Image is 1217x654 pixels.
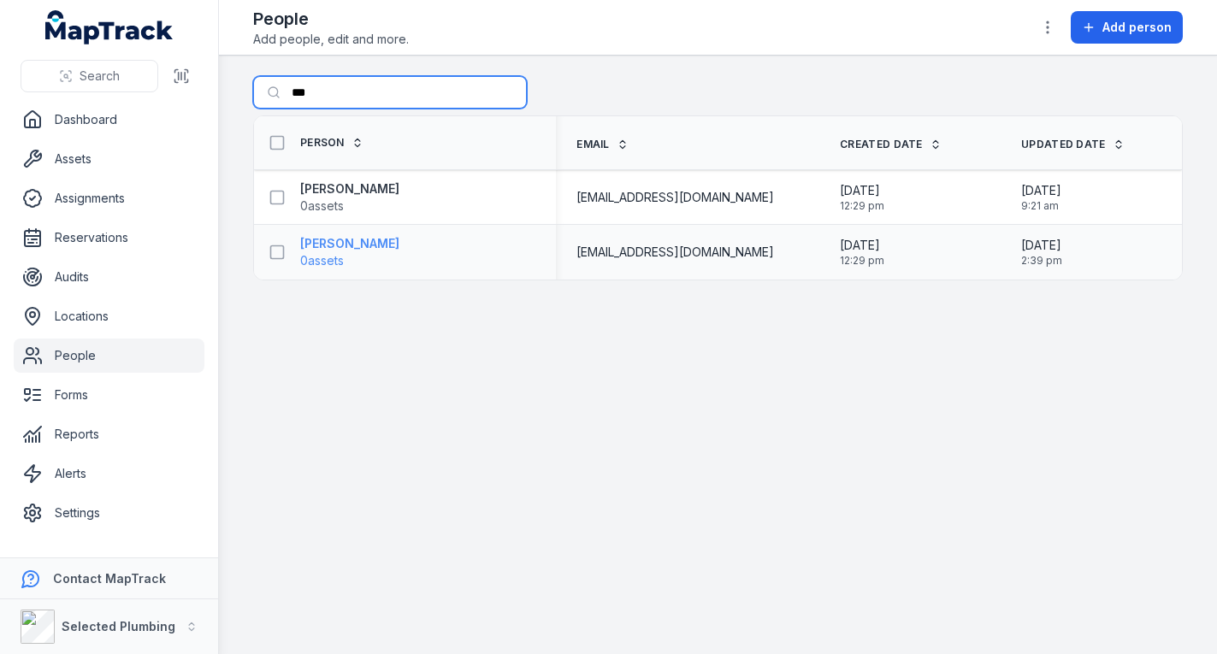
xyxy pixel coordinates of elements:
span: 12:29 pm [840,199,884,213]
span: Add people, edit and more. [253,31,409,48]
a: Reports [14,417,204,451]
a: [PERSON_NAME]0assets [300,180,399,215]
span: Person [300,136,345,150]
a: Person [300,136,363,150]
a: Locations [14,299,204,333]
span: [EMAIL_ADDRESS][DOMAIN_NAME] [576,244,774,261]
span: 2:39 pm [1021,254,1062,268]
a: Assignments [14,181,204,215]
span: 0 assets [300,252,344,269]
span: 9:21 am [1021,199,1061,213]
strong: [PERSON_NAME] [300,235,399,252]
strong: Selected Plumbing [62,619,175,633]
span: Email [576,138,610,151]
a: Updated Date [1021,138,1125,151]
span: [DATE] [1021,182,1061,199]
span: [DATE] [840,182,884,199]
a: Settings [14,496,204,530]
strong: [PERSON_NAME] [300,180,399,197]
time: 8/6/2025, 2:39:32 PM [1021,237,1062,268]
a: [PERSON_NAME]0assets [300,235,399,269]
a: Email [576,138,629,151]
span: 12:29 pm [840,254,884,268]
a: Created Date [840,138,942,151]
h2: People [253,7,409,31]
a: Reservations [14,221,204,255]
strong: Contact MapTrack [53,571,166,586]
a: Alerts [14,457,204,491]
time: 1/14/2025, 12:29:42 PM [840,237,884,268]
a: Audits [14,260,204,294]
a: MapTrack [45,10,174,44]
a: Assets [14,142,204,176]
time: 8/15/2025, 9:21:29 AM [1021,182,1061,213]
span: Search [80,68,120,85]
a: Dashboard [14,103,204,137]
span: 0 assets [300,197,344,215]
span: Created Date [840,138,923,151]
a: People [14,339,204,373]
span: [DATE] [840,237,884,254]
button: Search [21,60,158,92]
a: Forms [14,378,204,412]
time: 1/14/2025, 12:29:42 PM [840,182,884,213]
button: Add person [1071,11,1183,44]
span: [DATE] [1021,237,1062,254]
span: Updated Date [1021,138,1106,151]
span: Add person [1102,19,1172,36]
span: [EMAIL_ADDRESS][DOMAIN_NAME] [576,189,774,206]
